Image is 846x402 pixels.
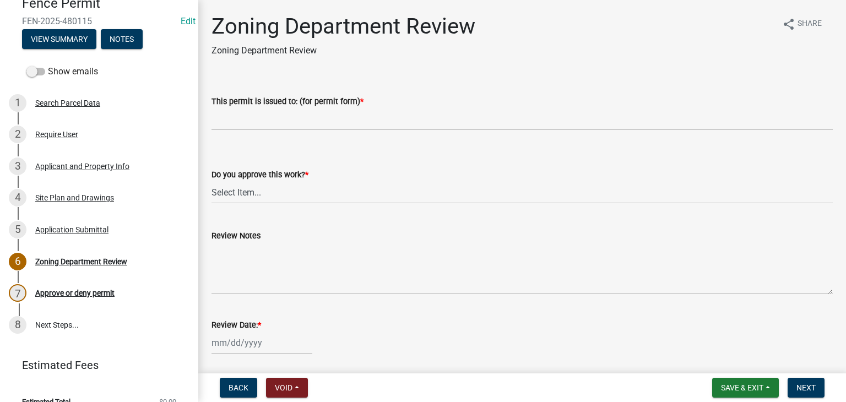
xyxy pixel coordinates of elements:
[211,44,475,57] p: Zoning Department Review
[712,378,779,398] button: Save & Exit
[721,383,763,392] span: Save & Exit
[22,35,96,44] wm-modal-confirm: Summary
[35,258,127,265] div: Zoning Department Review
[35,226,109,233] div: Application Submittal
[35,194,114,202] div: Site Plan and Drawings
[220,378,257,398] button: Back
[35,162,129,170] div: Applicant and Property Info
[211,332,312,354] input: mm/dd/yyyy
[9,94,26,112] div: 1
[35,289,115,297] div: Approve or deny permit
[229,383,248,392] span: Back
[211,13,475,40] h1: Zoning Department Review
[9,253,26,270] div: 6
[211,322,261,329] label: Review Date:
[9,126,26,143] div: 2
[275,383,292,392] span: Void
[9,221,26,238] div: 5
[211,232,261,240] label: Review Notes
[35,131,78,138] div: Require User
[211,171,308,179] label: Do you approve this work?
[181,16,196,26] a: Edit
[9,189,26,207] div: 4
[26,65,98,78] label: Show emails
[782,18,795,31] i: share
[9,316,26,334] div: 8
[181,16,196,26] wm-modal-confirm: Edit Application Number
[266,378,308,398] button: Void
[22,29,96,49] button: View Summary
[101,29,143,49] button: Notes
[211,98,364,106] label: This permit is issued to: (for permit form)
[22,16,176,26] span: FEN-2025-480115
[9,284,26,302] div: 7
[798,18,822,31] span: Share
[788,378,825,398] button: Next
[9,157,26,175] div: 3
[9,354,181,376] a: Estimated Fees
[35,99,100,107] div: Search Parcel Data
[773,13,831,35] button: shareShare
[101,35,143,44] wm-modal-confirm: Notes
[796,383,816,392] span: Next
